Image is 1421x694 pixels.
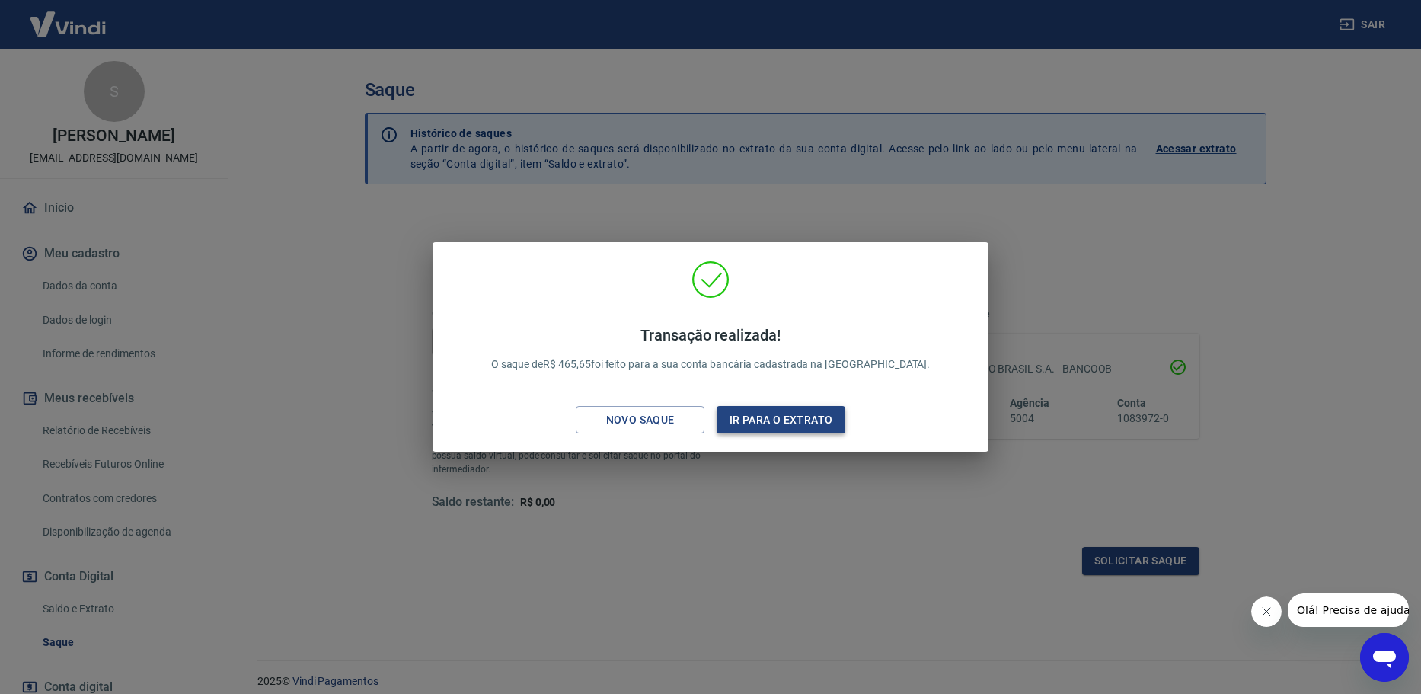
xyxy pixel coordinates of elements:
[491,326,931,373] p: O saque de R$ 465,65 foi feito para a sua conta bancária cadastrada na [GEOGRAPHIC_DATA].
[588,411,693,430] div: Novo saque
[1251,596,1282,627] iframe: Fechar mensagem
[576,406,704,434] button: Novo saque
[1288,593,1409,627] iframe: Mensagem da empresa
[491,326,931,344] h4: Transação realizada!
[717,406,845,434] button: Ir para o extrato
[1360,633,1409,682] iframe: Botão para abrir a janela de mensagens
[9,11,128,23] span: Olá! Precisa de ajuda?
